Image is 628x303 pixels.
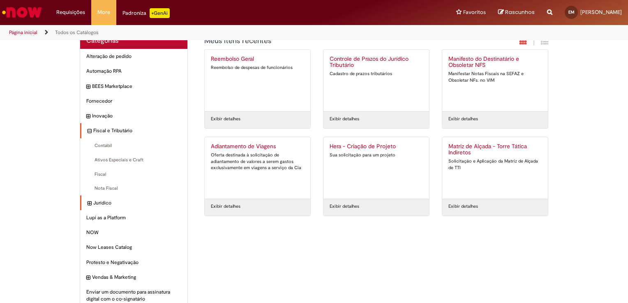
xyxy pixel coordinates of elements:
[205,50,310,111] a: Reembolso Geral Reembolso de despesas de funcionários
[463,8,486,16] span: Favoritos
[86,68,181,75] span: Automação RPA
[1,4,43,21] img: ServiceNow
[448,116,478,122] a: Exibir detalhes
[211,116,240,122] a: Exibir detalhes
[86,289,181,303] span: Enviar um documento para assinatura digital com o co-signatário
[80,108,187,124] div: expandir categoria Inovação Inovação
[211,152,304,171] div: Oferta destinada à solicitação de adiantamento de valores a serem gastos exclusivamente em viagen...
[204,37,459,45] h1: {"description":"","title":"Meus itens recentes"} Categoria
[86,274,90,282] i: expandir categoria Vendas & Marketing
[80,167,187,182] div: Fiscal
[86,171,181,178] span: Fiscal
[498,9,535,16] a: Rascunhos
[323,50,429,111] a: Controle de Prazos do Jurídico Tributário Cadastro de prazos tributários
[6,25,413,40] ul: Trilhas de página
[80,225,187,240] div: NOW
[80,195,187,211] div: expandir categoria Jurídico Jurídico
[93,200,181,207] span: Jurídico
[568,9,575,15] span: EM
[86,37,181,45] h2: Categorias
[448,71,542,83] div: Manifestar Notas Fiscais na SEFAZ e Obsoletar NFs. no VIM
[86,259,181,266] span: Protesto e Negativação
[80,255,187,270] div: Protesto e Negativação
[80,79,187,94] div: expandir categoria BEES Marketplace BEES Marketplace
[448,158,542,171] div: Solicitação e Aplicação da Matriz de Alçada de TTI
[80,181,187,196] div: Nota Fiscal
[86,98,181,105] span: Fornecedor
[448,143,542,156] h2: Matriz de Alçada - Torre Tática Indiretos
[448,56,542,69] h2: Manifesto do Destinatário e Obsoletar NFS
[93,127,181,134] span: Fiscal e Tributário
[205,137,310,199] a: Adiantamento de Viagens Oferta destinada à solicitação de adiantamento de valores a serem gastos ...
[92,274,181,281] span: Vendas & Marketing
[442,50,548,111] a: Manifesto do Destinatário e Obsoletar NFS Manifestar Notas Fiscais na SEFAZ e Obsoletar NFs. no VIM
[211,56,304,62] h2: Reembolso Geral
[122,8,170,18] div: Padroniza
[86,214,181,221] span: Lupi as a Platform
[80,64,187,79] div: Automação RPA
[541,38,548,46] i: Exibição de grade
[88,127,91,135] i: recolher categoria Fiscal e Tributário
[323,137,429,199] a: Hera - Criação de Projeto Sua solicitação para um projeto
[80,123,187,138] div: recolher categoria Fiscal e Tributário Fiscal e Tributário
[86,229,181,236] span: NOW
[519,38,527,46] i: Exibição em cartão
[448,203,478,210] a: Exibir detalhes
[80,49,187,64] div: Alteração de pedido
[80,240,187,255] div: Now Leases Catalog
[56,8,85,16] span: Requisições
[211,203,240,210] a: Exibir detalhes
[211,143,304,150] h2: Adiantamento de Viagens
[88,200,91,208] i: expandir categoria Jurídico
[86,83,90,91] i: expandir categoria BEES Marketplace
[330,116,359,122] a: Exibir detalhes
[330,203,359,210] a: Exibir detalhes
[80,94,187,109] div: Fornecedor
[442,137,548,199] a: Matriz de Alçada - Torre Tática Indiretos Solicitação e Aplicação da Matriz de Alçada de TTI
[86,112,90,121] i: expandir categoria Inovação
[330,143,423,150] h2: Hera - Criação de Projeto
[86,157,181,163] span: Ativos Especiais e Craft
[80,138,187,196] ul: Fiscal e Tributário subcategorias
[533,37,535,47] span: |
[211,64,304,71] div: Reembolso de despesas de funcionários
[330,152,423,158] div: Sua solicitação para um projeto
[9,29,37,36] a: Página inicial
[505,8,535,16] span: Rascunhos
[80,138,187,153] div: Contábil
[330,56,423,69] h2: Controle de Prazos do Jurídico Tributário
[92,83,181,90] span: BEES Marketplace
[150,8,170,18] p: +GenAi
[86,244,181,251] span: Now Leases Catalog
[86,185,181,192] span: Nota Fiscal
[330,71,423,77] div: Cadastro de prazos tributários
[86,142,181,149] span: Contábil
[80,210,187,225] div: Lupi as a Platform
[80,270,187,285] div: expandir categoria Vendas & Marketing Vendas & Marketing
[55,29,99,36] a: Todos os Catálogos
[580,9,622,16] span: [PERSON_NAME]
[97,8,110,16] span: More
[86,53,181,60] span: Alteração de pedido
[80,153,187,168] div: Ativos Especiais e Craft
[92,112,181,119] span: Inovação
